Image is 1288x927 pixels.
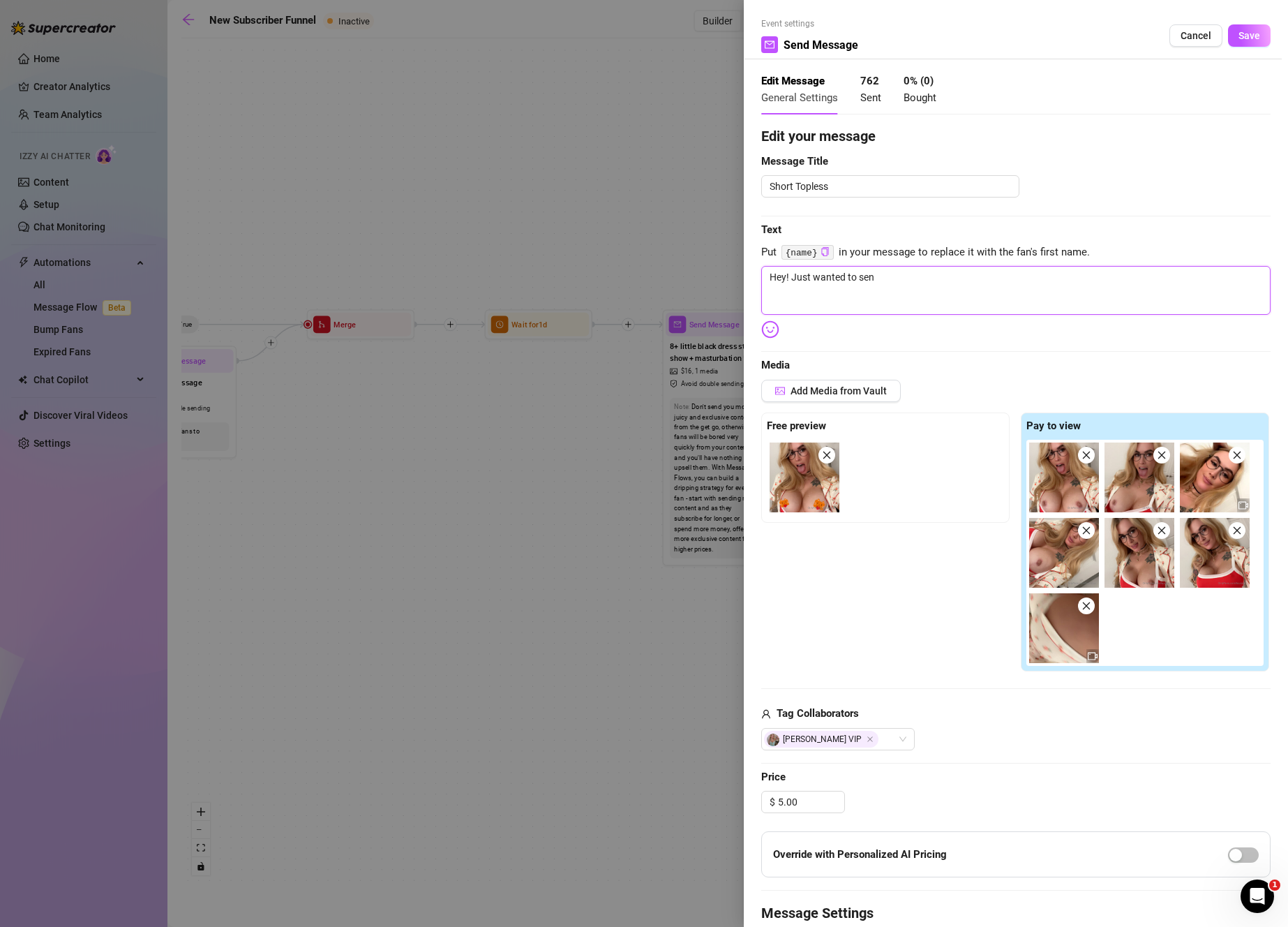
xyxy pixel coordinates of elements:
[1026,420,1081,432] strong: Pay to view
[761,266,1271,315] textarea: Hey! Just wanted to sen
[770,443,839,512] img: media
[1104,443,1174,512] img: media
[1081,601,1091,611] span: close
[761,359,790,371] strong: Media
[1232,450,1242,460] span: close
[1238,500,1248,510] span: video-camera
[773,848,947,861] strong: Override with Personalized AI Pricing
[1180,443,1250,512] img: media
[784,36,858,54] span: Send Message
[1157,526,1167,535] span: close
[867,736,874,743] span: Close
[761,380,901,402] button: Add Media from Vault
[1029,593,1099,663] img: media
[761,320,779,339] img: svg%3e
[1029,518,1099,588] img: media
[761,128,876,144] strong: Edit your message
[821,247,830,258] button: Click to Copy
[761,155,828,168] strong: Message Title
[775,386,785,396] span: picture
[822,450,832,460] span: close
[1104,518,1174,588] img: media
[1232,526,1242,535] span: close
[761,903,1271,923] h4: Message Settings
[767,734,779,746] img: avatar.jpg
[1241,880,1274,913] iframe: Intercom live chat
[761,771,786,783] strong: Price
[761,244,1271,261] span: Put in your message to replace it with the fan's first name.
[1238,30,1260,41] span: Save
[764,731,878,748] span: [PERSON_NAME] VIP
[904,75,934,87] strong: 0 % ( 0 )
[761,17,858,31] span: Event settings
[860,91,881,104] span: Sent
[1081,526,1091,535] span: close
[860,75,879,87] strong: 762
[1157,450,1167,460] span: close
[1180,518,1250,588] img: media
[761,223,781,236] strong: Text
[761,175,1019,198] textarea: Short Topless
[778,792,844,813] input: Free
[1181,30,1211,41] span: Cancel
[1228,24,1271,47] button: Save
[821,247,830,256] span: copy
[761,75,825,87] strong: Edit Message
[781,245,834,260] code: {name}
[767,420,826,432] strong: Free preview
[1269,880,1280,891] span: 1
[791,385,887,396] span: Add Media from Vault
[1029,443,1099,512] img: media
[777,707,859,720] strong: Tag Collaborators
[1088,651,1098,661] span: video-camera
[761,706,771,722] span: user
[761,91,838,104] span: General Settings
[765,40,774,50] span: mail
[1081,450,1091,460] span: close
[1169,24,1222,47] button: Cancel
[904,91,936,104] span: Bought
